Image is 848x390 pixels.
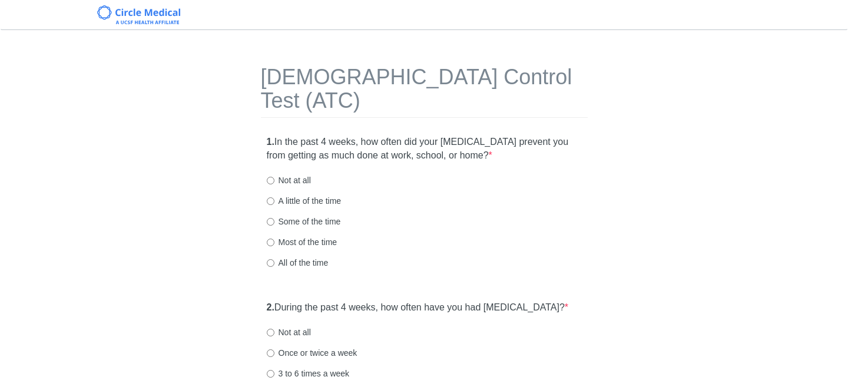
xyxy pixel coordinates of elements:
input: Not at all [267,329,274,336]
label: Some of the time [267,216,341,227]
strong: 2. [267,302,274,312]
input: All of the time [267,259,274,267]
label: All of the time [267,257,329,269]
label: Once or twice a week [267,347,357,359]
label: Not at all [267,326,311,338]
label: Not at all [267,174,311,186]
label: 3 to 6 times a week [267,368,350,379]
label: Most of the time [267,236,337,248]
label: During the past 4 weeks, how often have you had [MEDICAL_DATA]? [267,301,569,315]
input: Not at all [267,177,274,184]
strong: 1. [267,137,274,147]
label: A little of the time [267,195,342,207]
img: Circle Medical Logo [97,5,180,24]
input: Once or twice a week [267,349,274,357]
h1: [DEMOGRAPHIC_DATA] Control Test (ATC) [261,65,588,118]
input: A little of the time [267,197,274,205]
input: Some of the time [267,218,274,226]
input: Most of the time [267,239,274,246]
label: In the past 4 weeks, how often did your [MEDICAL_DATA] prevent you from getting as much done at w... [267,135,582,163]
input: 3 to 6 times a week [267,370,274,378]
